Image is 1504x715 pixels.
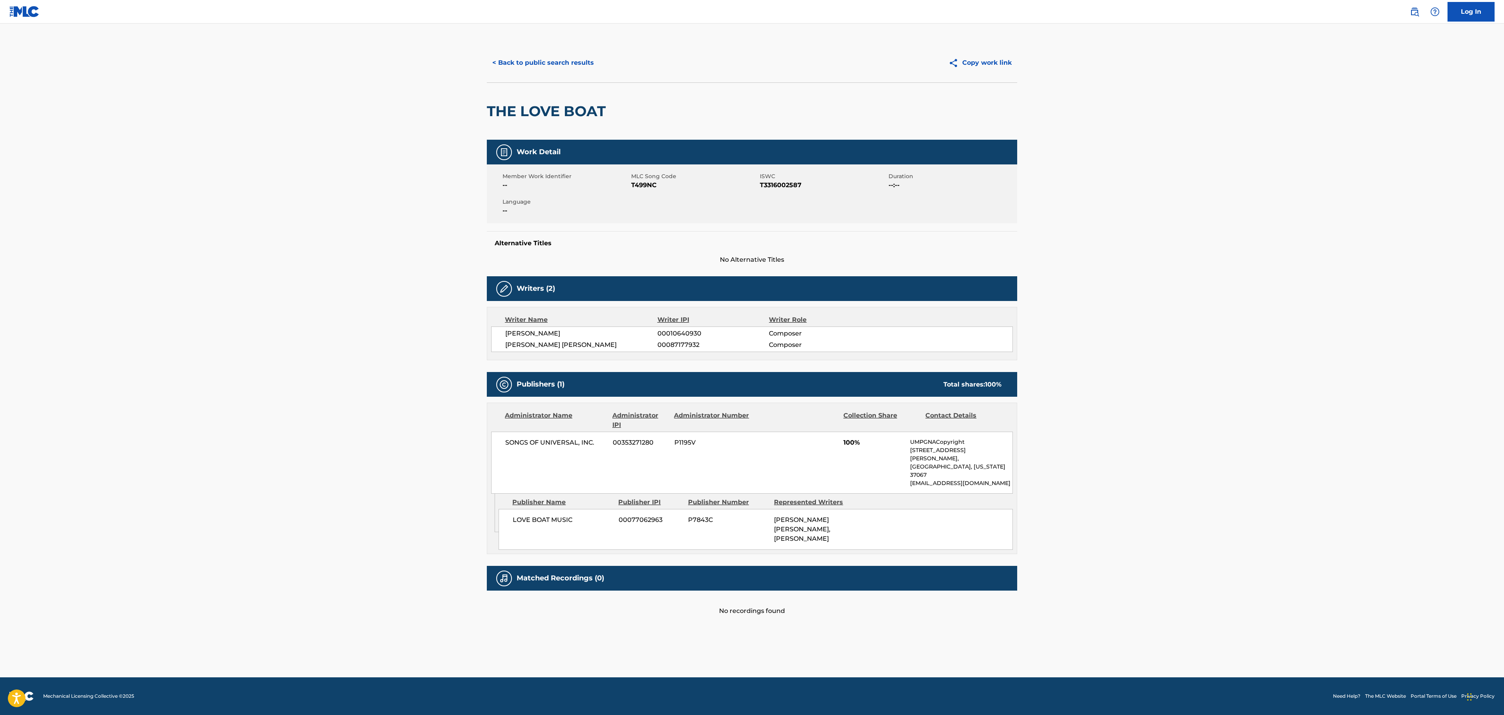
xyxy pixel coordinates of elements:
[631,181,758,190] span: T499NC
[499,380,509,389] img: Publishers
[619,515,682,525] span: 00077062963
[910,463,1012,479] p: [GEOGRAPHIC_DATA], [US_STATE] 37067
[843,438,904,447] span: 100%
[1427,4,1443,20] div: Help
[985,381,1001,388] span: 100 %
[505,315,657,325] div: Writer Name
[505,340,657,350] span: [PERSON_NAME] [PERSON_NAME]
[487,591,1017,616] div: No recordings found
[1461,693,1495,700] a: Privacy Policy
[487,102,610,120] h2: THE LOVE BOAT
[943,380,1001,389] div: Total shares:
[1365,693,1406,700] a: The MLC Website
[505,411,606,430] div: Administrator Name
[9,6,40,17] img: MLC Logo
[769,315,870,325] div: Writer Role
[688,498,768,507] div: Publisher Number
[1411,693,1457,700] a: Portal Terms of Use
[505,329,657,338] span: [PERSON_NAME]
[1430,7,1440,16] img: help
[774,516,830,542] span: [PERSON_NAME] [PERSON_NAME], [PERSON_NAME]
[769,340,870,350] span: Composer
[503,181,629,190] span: --
[9,691,34,701] img: logo
[618,498,682,507] div: Publisher IPI
[499,574,509,583] img: Matched Recordings
[760,181,887,190] span: T3316002587
[1410,7,1419,16] img: search
[43,693,134,700] span: Mechanical Licensing Collective © 2025
[949,58,962,68] img: Copy work link
[1467,685,1472,709] div: Drag
[517,284,555,293] h5: Writers (2)
[769,329,870,338] span: Composer
[631,172,758,181] span: MLC Song Code
[503,172,629,181] span: Member Work Identifier
[1465,677,1504,715] iframe: Chat Widget
[513,515,613,525] span: LOVE BOAT MUSIC
[1333,693,1360,700] a: Need Help?
[612,411,668,430] div: Administrator IPI
[760,172,887,181] span: ISWC
[674,438,750,447] span: P1195V
[517,574,604,583] h5: Matched Recordings (0)
[910,479,1012,487] p: [EMAIL_ADDRESS][DOMAIN_NAME]
[657,315,769,325] div: Writer IPI
[499,148,509,157] img: Work Detail
[1448,2,1495,22] a: Log In
[499,284,509,294] img: Writers
[943,53,1017,73] button: Copy work link
[674,411,750,430] div: Administrator Number
[517,380,564,389] h5: Publishers (1)
[503,206,629,215] span: --
[843,411,920,430] div: Collection Share
[503,198,629,206] span: Language
[512,498,612,507] div: Publisher Name
[925,411,1001,430] div: Contact Details
[774,498,854,507] div: Represented Writers
[1407,4,1422,20] a: Public Search
[505,438,607,447] span: SONGS OF UNIVERSAL, INC.
[517,148,561,157] h5: Work Detail
[889,181,1015,190] span: --:--
[613,438,668,447] span: 00353271280
[487,53,599,73] button: < Back to public search results
[910,446,1012,463] p: [STREET_ADDRESS][PERSON_NAME],
[487,255,1017,264] span: No Alternative Titles
[657,340,769,350] span: 00087177932
[688,515,768,525] span: P7843C
[889,172,1015,181] span: Duration
[910,438,1012,446] p: UMPGNACopyright
[495,239,1009,247] h5: Alternative Titles
[657,329,769,338] span: 00010640930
